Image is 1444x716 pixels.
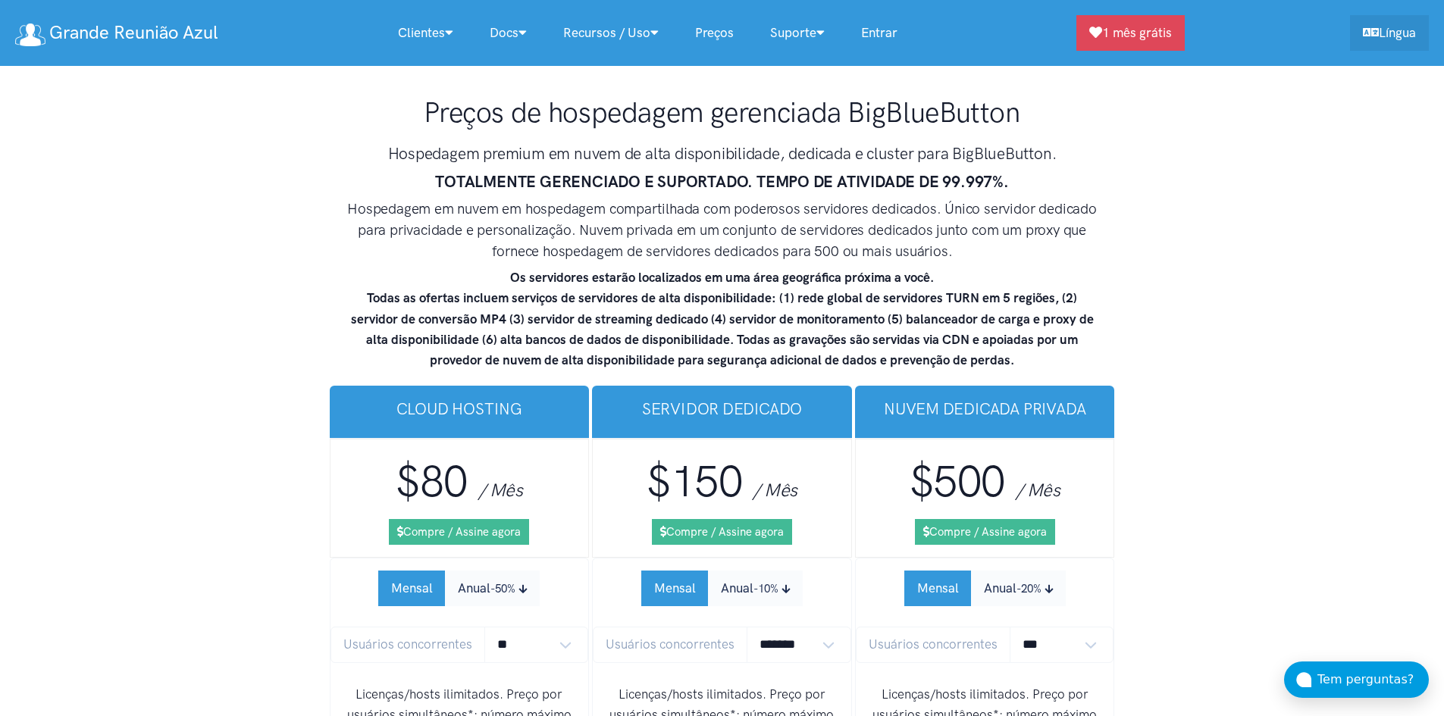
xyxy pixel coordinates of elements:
button: Anual-10% [708,571,803,606]
span: / Mês [478,479,522,501]
span: Usuários concorrentes [593,627,747,662]
a: Preços [677,17,752,49]
small: -10% [753,582,778,596]
div: Subscription Period [641,571,803,606]
button: Tem perguntas? [1284,661,1429,698]
a: Compre / Assine agora [389,519,529,545]
a: Grande Reunião Azul [15,17,218,49]
h3: Hospedagem premium em nuvem de alta disponibilidade, dedicada e cluster para BigBlueButton. [343,142,1101,164]
a: Língua [1350,15,1429,51]
a: Compre / Assine agora [652,519,792,545]
a: Clientes [380,17,471,49]
a: Recursos / Uso [545,17,677,49]
a: 1 mês grátis [1076,15,1185,51]
a: Suporte [752,17,843,49]
button: Mensal [378,571,446,606]
span: $500 [910,455,1005,508]
a: Entrar [843,17,916,49]
small: -20% [1016,582,1041,596]
span: $80 [396,455,467,508]
h3: cloud Hosting [342,398,578,420]
a: Compre / Assine agora [915,519,1055,545]
img: logotipo [15,23,45,46]
span: / Mês [753,479,797,501]
strong: TOTALMENTE GERENCIADO E SUPORTADO. TEMPO DE ATIVIDADE DE 99.997%. [435,172,1008,191]
div: Subscription Period [904,571,1066,606]
h4: Hospedagem em nuvem em hospedagem compartilhada com poderosos servidores dedicados. Único servido... [343,199,1101,261]
small: -50% [490,582,515,596]
a: Docs [471,17,545,49]
span: $150 [647,455,742,508]
div: Tem perguntas? [1317,670,1429,689]
div: Subscription Period [378,571,540,606]
strong: Os servidores estarão localizados em uma área geográfica próxima a você. Todas as ofertas incluem... [351,270,1094,367]
span: Usuários concorrentes [330,627,485,662]
button: Mensal [641,571,709,606]
button: Anual-20% [971,571,1066,606]
span: Usuários concorrentes [856,627,1010,662]
button: Mensal [904,571,972,606]
h1: Preços de hospedagem gerenciada BigBlueButton [343,94,1101,130]
button: Anual-50% [445,571,540,606]
span: / Mês [1016,479,1060,501]
h3: Nuvem Dedicada Privada [867,398,1103,420]
h3: Servidor dedicado [604,398,840,420]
